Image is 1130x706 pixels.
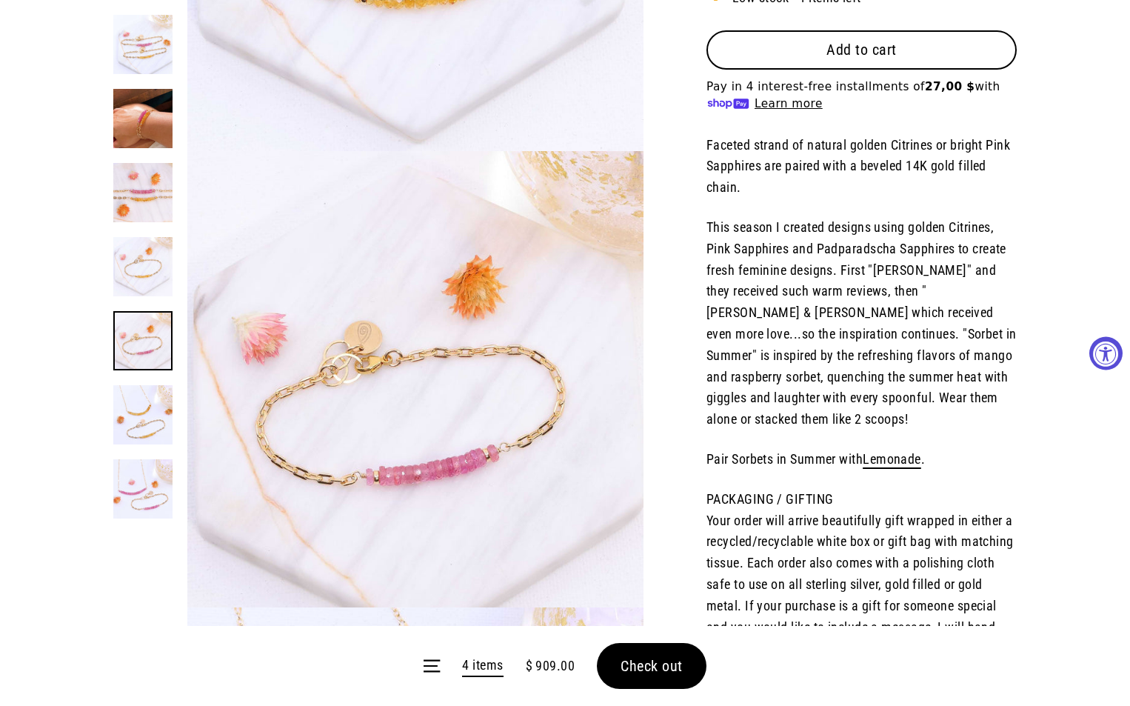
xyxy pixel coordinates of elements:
img: Sorbets in Summer - Gemstone Gold Stacking Bracelet life style image | Breathe Autumn Rain Artisa... [113,89,173,148]
button: Accessibility Widget, click to open [1089,336,1123,370]
a: 4 items [462,655,503,678]
button: Add to cart [706,31,1017,70]
img: Sorbets in Summer - Citrine Gold Stacking Bracelet and matching Necklace image | Breathe Autumn R... [113,385,173,444]
span: Add to cart [826,41,897,59]
img: Sorbets in Summer - Pink Sapphire Gold Stacking Bracelet and matching Necklace image | Breathe Au... [113,459,173,519]
: Faceted strand of natural golden Citrines or bright Pink Sapphires are paired with a beveled 14K ... [706,137,1010,196]
: Pair Sorbets in Summer with . [706,451,925,467]
img: Sorbets in Summer - Citrine Gold Stacking Bracelet image | Breathe Autumn Rain Artisan Jewelry [113,237,173,296]
img: Sorbets in Summer - Gemstone Gold Stacking Bracelet detail image | Breathe Autumn Rain Artisan Je... [113,163,173,222]
span: $ 909.00 [526,656,575,677]
: This season I created designs using golden Citrines, Pink Sapphires and Padparadscha Sapphires to... [706,219,1017,427]
a: Lemonade [863,451,921,467]
img: Sorbets in Summer - Gemstone Gold Stacking Bracelet main image | Breathe Autumn Rain Artisan Jewelry [113,15,173,74]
